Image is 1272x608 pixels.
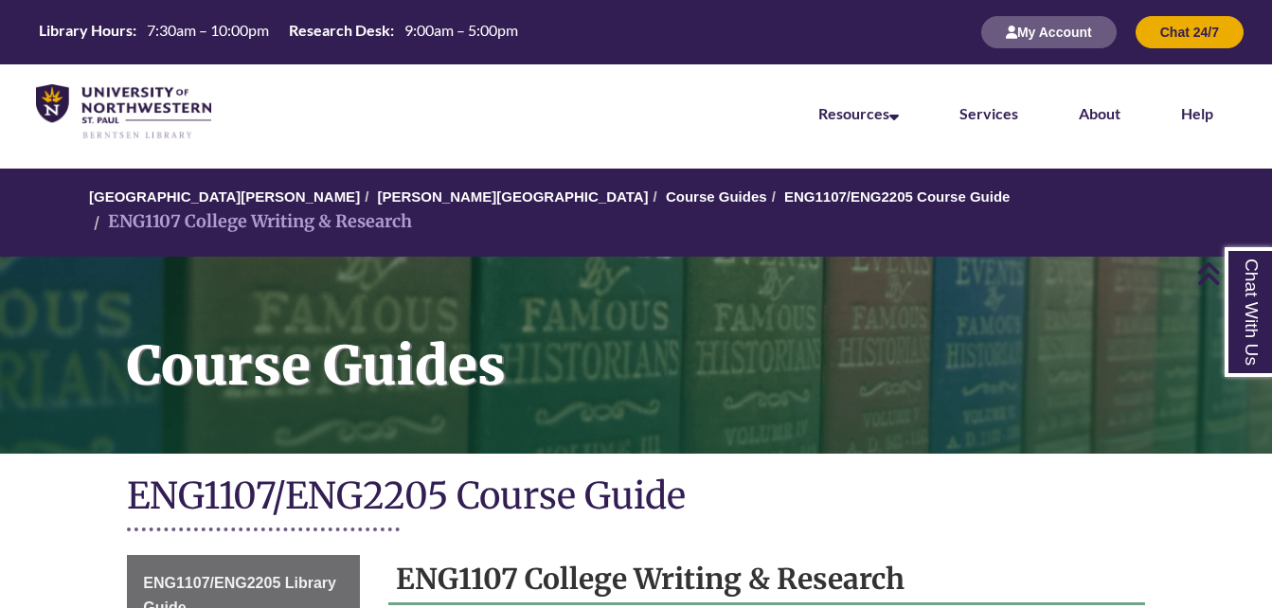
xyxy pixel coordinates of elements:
[1136,24,1244,40] a: Chat 24/7
[959,104,1018,122] a: Services
[89,208,412,236] li: ENG1107 College Writing & Research
[388,555,1144,605] h2: ENG1107 College Writing & Research
[281,20,397,41] th: Research Desk:
[404,21,518,39] span: 9:00am – 5:00pm
[31,20,526,45] a: Hours Today
[127,473,1144,523] h1: ENG1107/ENG2205 Course Guide
[106,257,1272,429] h1: Course Guides
[36,84,211,140] img: UNWSP Library Logo
[147,21,269,39] span: 7:30am – 10:00pm
[1181,104,1213,122] a: Help
[377,188,648,205] a: [PERSON_NAME][GEOGRAPHIC_DATA]
[981,16,1117,48] button: My Account
[784,188,1010,205] a: ENG1107/ENG2205 Course Guide
[31,20,139,41] th: Library Hours:
[89,188,360,205] a: [GEOGRAPHIC_DATA][PERSON_NAME]
[31,20,526,44] table: Hours Today
[818,104,899,122] a: Resources
[981,24,1117,40] a: My Account
[666,188,767,205] a: Course Guides
[1196,260,1267,286] a: Back to Top
[1136,16,1244,48] button: Chat 24/7
[1079,104,1120,122] a: About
